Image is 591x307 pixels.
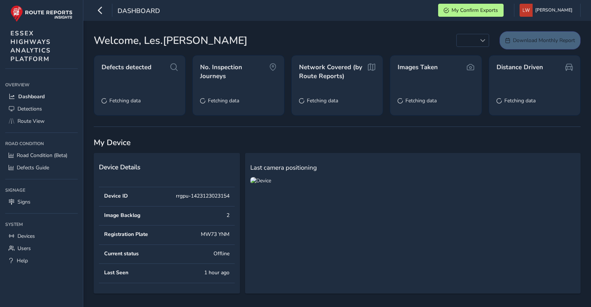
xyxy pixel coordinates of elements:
[5,196,78,208] a: Signs
[104,269,128,276] div: Last Seen
[17,118,45,125] span: Route View
[5,219,78,230] div: System
[520,4,575,17] button: [PERSON_NAME]
[5,79,78,90] div: Overview
[17,257,28,264] span: Help
[10,29,51,63] span: ESSEX HIGHWAYS ANALYTICS PLATFORM
[17,233,35,240] span: Devices
[438,4,504,17] button: My Confirm Exports
[208,97,239,104] span: Fetching data
[5,115,78,127] a: Route View
[5,255,78,267] a: Help
[5,90,78,103] a: Dashboard
[99,163,235,171] h2: Device Details
[504,97,536,104] span: Fetching data
[250,163,317,172] span: Last camera positioning
[17,198,30,205] span: Signs
[17,164,49,171] span: Defects Guide
[5,162,78,174] a: Defects Guide
[10,5,73,22] img: rr logo
[109,97,141,104] span: Fetching data
[102,63,151,72] span: Defects detected
[104,212,140,219] div: Image Backlog
[5,185,78,196] div: Signage
[17,245,31,252] span: Users
[204,269,229,276] div: 1 hour ago
[5,230,78,242] a: Devices
[520,4,533,17] img: diamond-layout
[405,97,437,104] span: Fetching data
[104,231,148,238] div: Registration Plate
[5,149,78,162] a: Road Condition (Beta)
[118,6,160,17] span: Dashboard
[497,63,543,72] span: Distance Driven
[452,7,498,14] span: My Confirm Exports
[94,137,131,148] span: My Device
[227,212,229,219] div: 2
[535,4,572,17] span: [PERSON_NAME]
[17,105,42,112] span: Detections
[104,250,139,257] div: Current status
[5,242,78,255] a: Users
[398,63,438,72] span: Images Taken
[104,192,128,199] div: Device ID
[94,33,247,48] span: Welcome, Les.[PERSON_NAME]
[17,152,67,159] span: Road Condition (Beta)
[176,192,229,199] div: rrgpu-1423123023154
[250,177,271,184] img: Device
[200,63,269,80] span: No. Inspection Journeys
[299,63,368,80] span: Network Covered (by Route Reports)
[18,93,45,100] span: Dashboard
[5,138,78,149] div: Road Condition
[307,97,338,104] span: Fetching data
[201,231,229,238] div: MW73 YNM
[213,250,229,257] div: Offline
[5,103,78,115] a: Detections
